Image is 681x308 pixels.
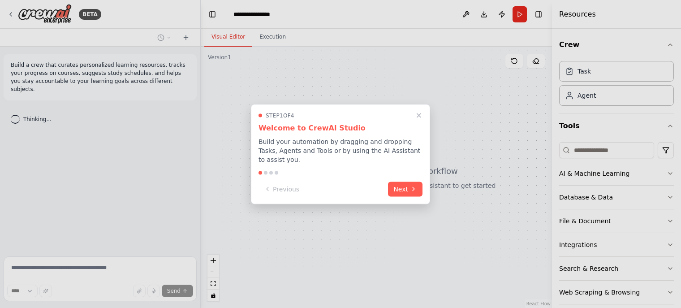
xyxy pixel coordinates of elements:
[259,137,422,164] p: Build your automation by dragging and dropping Tasks, Agents and Tools or by using the AI Assista...
[259,122,422,133] h3: Welcome to CrewAI Studio
[414,110,424,121] button: Close walkthrough
[259,182,305,196] button: Previous
[206,8,219,21] button: Hide left sidebar
[388,182,422,196] button: Next
[266,112,294,119] span: Step 1 of 4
